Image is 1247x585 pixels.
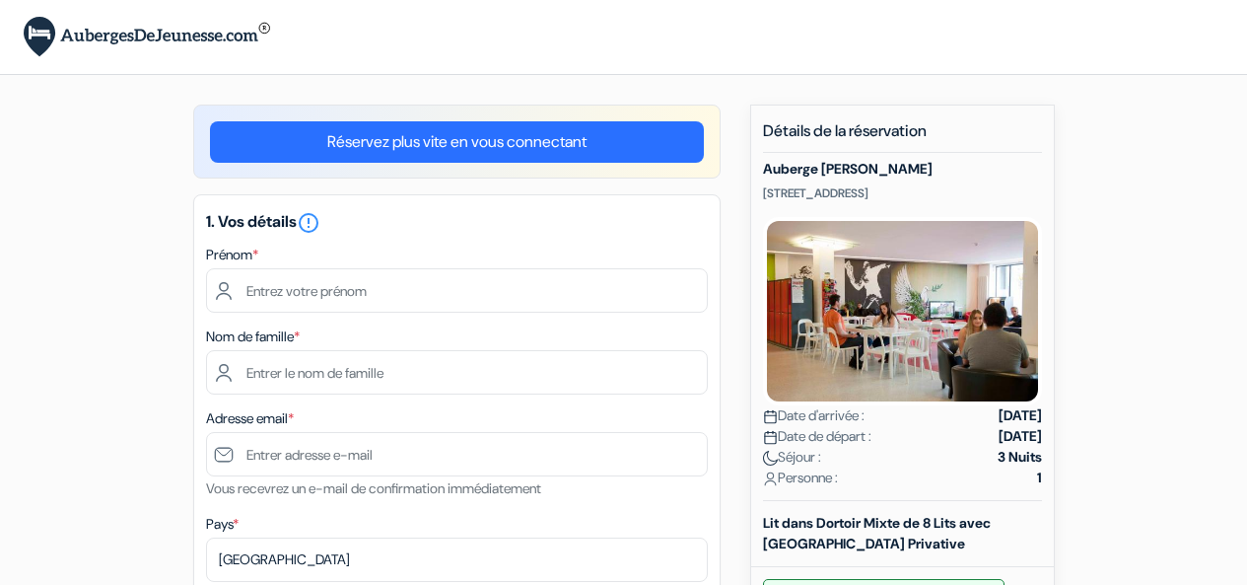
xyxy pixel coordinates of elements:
[763,405,865,426] span: Date d'arrivée :
[763,185,1042,201] p: [STREET_ADDRESS]
[763,451,778,466] img: moon.svg
[999,405,1042,426] strong: [DATE]
[206,245,258,265] label: Prénom
[999,426,1042,447] strong: [DATE]
[206,327,300,347] label: Nom de famille
[24,17,270,57] img: AubergesDeJeunesse.com
[763,472,778,486] img: user_icon.svg
[763,447,821,468] span: Séjour :
[206,350,708,395] input: Entrer le nom de famille
[206,432,708,476] input: Entrer adresse e-mail
[998,447,1042,468] strong: 3 Nuits
[297,211,320,235] i: error_outline
[763,121,1042,153] h5: Détails de la réservation
[210,121,704,163] a: Réservez plus vite en vous connectant
[297,211,320,232] a: error_outline
[763,426,871,447] span: Date de départ :
[206,514,239,535] label: Pays
[206,479,541,497] small: Vous recevrez un e-mail de confirmation immédiatement
[1037,468,1042,488] strong: 1
[206,211,708,235] h5: 1. Vos détails
[763,161,1042,178] h5: Auberge [PERSON_NAME]
[763,430,778,445] img: calendar.svg
[763,468,838,488] span: Personne :
[763,514,991,552] b: Lit dans Dortoir Mixte de 8 Lits avec [GEOGRAPHIC_DATA] Privative
[206,268,708,313] input: Entrez votre prénom
[763,409,778,424] img: calendar.svg
[206,408,294,429] label: Adresse email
